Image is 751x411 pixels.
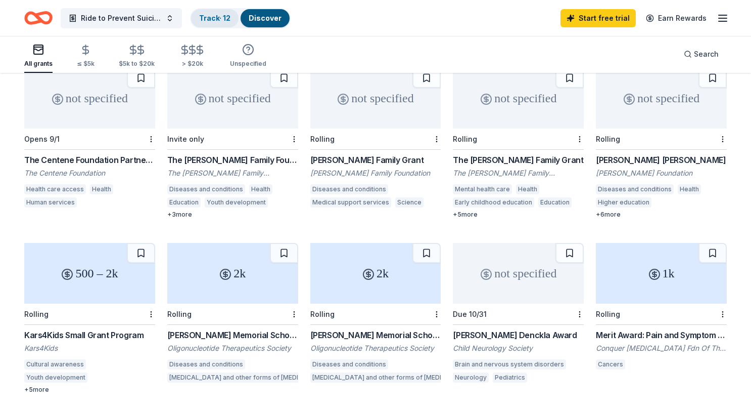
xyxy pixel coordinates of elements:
[560,9,636,27] a: Start free trial
[310,329,441,341] div: [PERSON_NAME] Memorial Scholarship – Graduate Students
[596,211,727,219] div: + 6 more
[24,197,77,208] div: Human services
[167,359,245,369] div: Diseases and conditions
[596,154,727,166] div: [PERSON_NAME] [PERSON_NAME]
[179,60,206,68] div: > $20k
[167,68,298,219] a: not specifiedInvite onlyThe [PERSON_NAME] Family Foundation GrantThe [PERSON_NAME] Family Foundat...
[24,68,155,211] a: not specifiedOpens 9/1The Centene Foundation Partners ProgramThe Centene FoundationHealth care ac...
[453,329,584,341] div: [PERSON_NAME] Denckla Award
[310,68,441,211] a: not specifiedRolling[PERSON_NAME] Family Grant[PERSON_NAME] Family FoundationDiseases and conditi...
[167,243,298,304] div: 2k
[24,168,155,178] div: The Centene Foundation
[167,329,298,341] div: [PERSON_NAME] Memorial Scholarship – Postdoctoral Fellows and Junior Industrial Professionals
[596,310,620,318] div: Rolling
[596,168,727,178] div: [PERSON_NAME] Foundation
[596,184,674,194] div: Diseases and conditions
[453,154,584,166] div: The [PERSON_NAME] Family Grant
[119,40,155,73] button: $5k to $20k
[167,184,245,194] div: Diseases and conditions
[24,243,155,304] div: 500 – 2k
[249,14,281,22] a: Discover
[310,135,335,143] div: Rolling
[24,68,155,129] div: not specified
[453,184,512,194] div: Mental health care
[205,197,268,208] div: Youth development
[453,373,489,383] div: Neurology
[179,40,206,73] button: > $20k
[310,184,388,194] div: Diseases and conditions
[596,243,727,373] a: 1kRollingMerit Award: Pain and Symptom Management Special Merit AwardConquer [MEDICAL_DATA] Fdn O...
[167,211,298,219] div: + 3 more
[167,154,298,166] div: The [PERSON_NAME] Family Foundation Grant
[453,68,584,219] a: not specifiedRollingThe [PERSON_NAME] Family GrantThe [PERSON_NAME] Family FoundationMental healt...
[24,343,155,353] div: Kars4Kids
[167,373,335,383] div: [MEDICAL_DATA] and other forms of [MEDICAL_DATA]
[310,359,388,369] div: Diseases and conditions
[310,310,335,318] div: Rolling
[516,184,539,194] div: Health
[199,14,230,22] a: Track· 12
[453,135,477,143] div: Rolling
[24,373,87,383] div: Youth development
[24,184,86,194] div: Health care access
[167,197,201,208] div: Education
[596,343,727,353] div: Conquer [MEDICAL_DATA] Fdn Of The American Society Of Clinical Oncology
[453,197,534,208] div: Early childhood education
[167,168,298,178] div: The [PERSON_NAME] Family Foundation
[453,343,584,353] div: Child Neurology Society
[640,9,713,27] a: Earn Rewards
[310,243,441,304] div: 2k
[167,135,204,143] div: Invite only
[453,68,584,129] div: not specified
[310,197,391,208] div: Medical support services
[24,386,155,394] div: + 5 more
[77,40,95,73] button: ≤ $5k
[596,359,625,369] div: Cancers
[596,243,727,304] div: 1k
[310,373,478,383] div: [MEDICAL_DATA] and other forms of [MEDICAL_DATA]
[24,359,86,369] div: Cultural awareness
[24,154,155,166] div: The Centene Foundation Partners Program
[310,343,441,353] div: Oligonucleotide Therapeutics Society
[310,154,441,166] div: [PERSON_NAME] Family Grant
[596,329,727,341] div: Merit Award: Pain and Symptom Management Special Merit Award
[90,184,113,194] div: Health
[676,44,727,64] button: Search
[596,68,727,219] a: not specifiedRolling[PERSON_NAME] [PERSON_NAME][PERSON_NAME] FoundationDiseases and conditionsHea...
[678,184,701,194] div: Health
[167,243,298,386] a: 2kRolling[PERSON_NAME] Memorial Scholarship – Postdoctoral Fellows and Junior Industrial Professi...
[81,12,162,24] span: Ride to Prevent Suicide
[538,197,572,208] div: Education
[596,68,727,129] div: not specified
[119,60,155,68] div: $5k to $20k
[395,197,424,208] div: Science
[24,329,155,341] div: Kars4Kids Small Grant Program
[24,310,49,318] div: Rolling
[310,168,441,178] div: [PERSON_NAME] Family Foundation
[310,243,441,386] a: 2kRolling[PERSON_NAME] Memorial Scholarship – Graduate StudentsOligonucleotide Therapeutics Socie...
[694,48,719,60] span: Search
[167,310,192,318] div: Rolling
[453,168,584,178] div: The [PERSON_NAME] Family Foundation
[24,60,53,68] div: All grants
[24,39,53,73] button: All grants
[24,243,155,394] a: 500 – 2kRollingKars4Kids Small Grant ProgramKars4KidsCultural awarenessYouth development+5more
[230,60,266,68] div: Unspecified
[249,184,272,194] div: Health
[453,359,566,369] div: Brain and nervous system disorders
[453,310,487,318] div: Due 10/31
[310,68,441,129] div: not specified
[167,343,298,353] div: Oligonucleotide Therapeutics Society
[77,60,95,68] div: ≤ $5k
[493,373,527,383] div: Pediatrics
[61,8,182,28] button: Ride to Prevent Suicide
[453,243,584,304] div: not specified
[596,135,620,143] div: Rolling
[24,6,53,30] a: Home
[167,68,298,129] div: not specified
[453,243,584,386] a: not specifiedDue 10/31[PERSON_NAME] Denckla AwardChild Neurology SocietyBrain and nervous system ...
[24,135,60,143] div: Opens 9/1
[453,211,584,219] div: + 5 more
[230,39,266,73] button: Unspecified
[190,8,291,28] button: Track· 12Discover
